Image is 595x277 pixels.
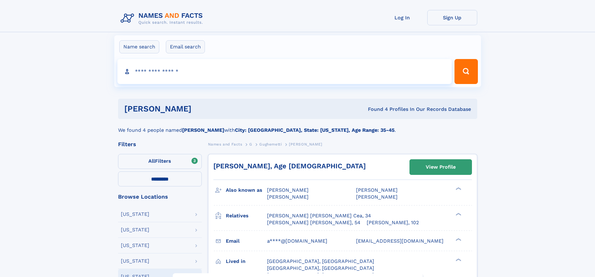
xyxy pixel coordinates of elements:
[118,154,202,169] label: Filters
[235,127,394,133] b: City: [GEOGRAPHIC_DATA], State: [US_STATE], Age Range: 35-45
[289,142,322,146] span: [PERSON_NAME]
[267,194,309,200] span: [PERSON_NAME]
[148,158,155,164] span: All
[367,219,419,226] a: [PERSON_NAME], 102
[117,59,452,84] input: search input
[118,10,208,27] img: Logo Names and Facts
[118,141,202,147] div: Filters
[226,256,267,267] h3: Lived in
[226,236,267,246] h3: Email
[356,238,444,244] span: [EMAIL_ADDRESS][DOMAIN_NAME]
[226,210,267,221] h3: Relatives
[410,160,472,175] a: View Profile
[121,243,149,248] div: [US_STATE]
[213,162,366,170] a: [PERSON_NAME], Age [DEMOGRAPHIC_DATA]
[454,237,462,241] div: ❯
[166,40,205,53] label: Email search
[427,10,477,25] a: Sign Up
[121,259,149,264] div: [US_STATE]
[426,160,456,174] div: View Profile
[119,40,159,53] label: Name search
[259,140,282,148] a: Gughemetti
[454,212,462,216] div: ❯
[118,194,202,200] div: Browse Locations
[377,10,427,25] a: Log In
[454,59,478,84] button: Search Button
[124,105,280,113] h1: [PERSON_NAME]
[267,219,360,226] a: [PERSON_NAME] [PERSON_NAME], 54
[259,142,282,146] span: Gughemetti
[267,212,371,219] a: [PERSON_NAME] [PERSON_NAME] Cea, 34
[208,140,242,148] a: Names and Facts
[226,185,267,195] h3: Also known as
[121,227,149,232] div: [US_STATE]
[267,265,374,271] span: [GEOGRAPHIC_DATA], [GEOGRAPHIC_DATA]
[454,258,462,262] div: ❯
[249,142,252,146] span: G
[249,140,252,148] a: G
[121,212,149,217] div: [US_STATE]
[356,187,398,193] span: [PERSON_NAME]
[280,106,471,113] div: Found 4 Profiles In Our Records Database
[118,119,477,134] div: We found 4 people named with .
[267,187,309,193] span: [PERSON_NAME]
[356,194,398,200] span: [PERSON_NAME]
[454,187,462,191] div: ❯
[267,258,374,264] span: [GEOGRAPHIC_DATA], [GEOGRAPHIC_DATA]
[182,127,224,133] b: [PERSON_NAME]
